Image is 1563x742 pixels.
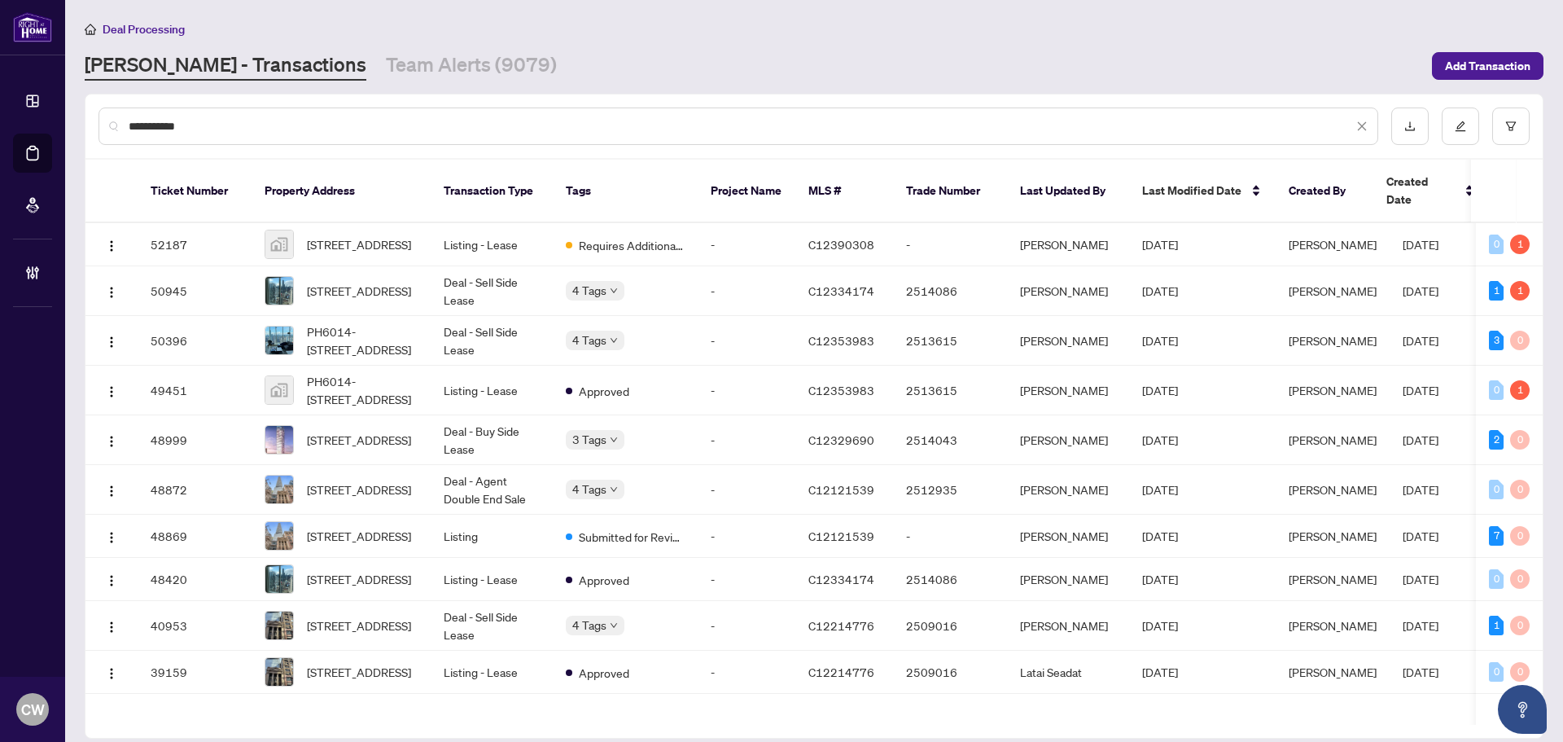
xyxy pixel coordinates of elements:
button: Logo [99,523,125,549]
div: 3 [1489,331,1504,350]
td: 48872 [138,465,252,515]
span: [PERSON_NAME] [1289,572,1377,586]
div: 1 [1489,616,1504,635]
span: C12121539 [808,482,874,497]
span: [PERSON_NAME] [1289,482,1377,497]
td: - [698,465,795,515]
button: Logo [99,612,125,639]
span: [DATE] [1142,432,1178,447]
td: 2514086 [893,558,1007,601]
td: 2509016 [893,601,1007,651]
div: 0 [1489,662,1504,682]
span: [STREET_ADDRESS] [307,617,411,634]
span: [STREET_ADDRESS] [307,235,411,253]
td: [PERSON_NAME] [1007,316,1129,366]
td: - [698,558,795,601]
span: [STREET_ADDRESS] [307,431,411,449]
span: C12334174 [808,283,874,298]
a: [PERSON_NAME] - Transactions [85,51,366,81]
td: Deal - Buy Side Lease [431,415,553,465]
span: edit [1455,121,1466,132]
span: down [610,485,618,494]
span: [DATE] [1142,572,1178,586]
span: [PERSON_NAME] [1289,333,1377,348]
td: Deal - Sell Side Lease [431,266,553,316]
img: thumbnail-img [265,376,293,404]
td: [PERSON_NAME] [1007,223,1129,266]
span: [DATE] [1403,529,1438,543]
button: Logo [99,327,125,353]
span: 4 Tags [572,331,606,349]
div: 0 [1510,569,1530,589]
div: 0 [1489,235,1504,254]
span: Approved [579,571,629,589]
button: Add Transaction [1432,52,1543,80]
span: [DATE] [1403,283,1438,298]
span: 4 Tags [572,480,606,498]
img: thumbnail-img [265,476,293,503]
td: [PERSON_NAME] [1007,558,1129,601]
button: download [1391,108,1429,145]
th: Created By [1276,160,1373,223]
td: - [893,515,1007,558]
span: close [1356,121,1368,132]
th: Project Name [698,160,795,223]
span: filter [1505,121,1517,132]
button: Logo [99,231,125,257]
th: Property Address [252,160,431,223]
td: Deal - Agent Double End Sale [431,465,553,515]
span: [STREET_ADDRESS] [307,282,411,300]
span: PH6014-[STREET_ADDRESS] [307,372,418,408]
span: [PERSON_NAME] [1289,665,1377,679]
span: [PERSON_NAME] [1289,383,1377,397]
img: Logo [105,667,118,680]
td: [PERSON_NAME] [1007,415,1129,465]
button: Logo [99,278,125,304]
th: Last Modified Date [1129,160,1276,223]
span: PH6014-[STREET_ADDRESS] [307,323,418,358]
div: 1 [1510,235,1530,254]
span: [DATE] [1403,665,1438,679]
button: Open asap [1498,685,1547,734]
span: Last Modified Date [1142,182,1241,200]
span: [DATE] [1142,482,1178,497]
td: - [698,651,795,694]
div: 0 [1489,569,1504,589]
th: Created Date [1373,160,1487,223]
img: thumbnail-img [265,277,293,305]
span: [PERSON_NAME] [1289,237,1377,252]
button: Logo [99,566,125,592]
td: - [698,415,795,465]
span: C12390308 [808,237,874,252]
td: 48420 [138,558,252,601]
span: [DATE] [1403,237,1438,252]
button: Logo [99,377,125,403]
td: 2509016 [893,651,1007,694]
span: [STREET_ADDRESS] [307,570,411,588]
span: C12214776 [808,618,874,633]
img: thumbnail-img [265,522,293,550]
span: [DATE] [1142,618,1178,633]
td: Latai Seadat [1007,651,1129,694]
td: - [698,515,795,558]
span: Deal Processing [103,22,185,37]
span: [DATE] [1403,482,1438,497]
span: 3 Tags [572,430,606,449]
span: [DATE] [1142,283,1178,298]
span: [STREET_ADDRESS] [307,663,411,681]
span: 4 Tags [572,281,606,300]
th: Trade Number [893,160,1007,223]
td: Deal - Sell Side Lease [431,316,553,366]
th: MLS # [795,160,893,223]
img: Logo [105,574,118,587]
img: Logo [105,485,118,498]
td: 39159 [138,651,252,694]
button: edit [1442,108,1479,145]
span: C12353983 [808,383,874,397]
td: 2514086 [893,266,1007,316]
span: [DATE] [1142,383,1178,397]
span: C12214776 [808,665,874,679]
span: down [610,621,618,630]
img: Logo [105,336,118,349]
span: [DATE] [1403,618,1438,633]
